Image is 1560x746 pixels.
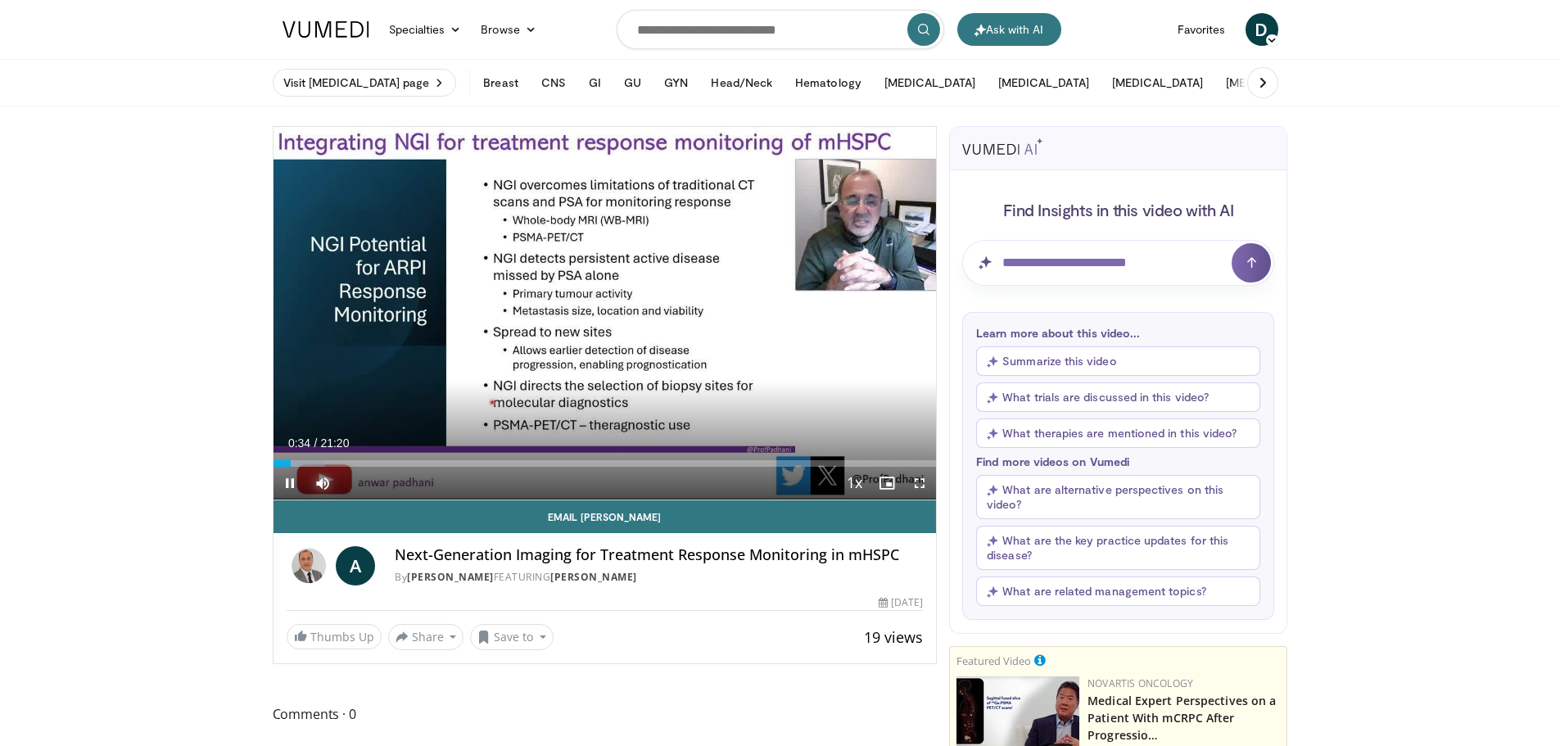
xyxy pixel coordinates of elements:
[395,570,923,585] div: By FEATURING
[976,526,1260,570] button: What are the key practice updates for this disease?
[962,199,1274,220] h4: Find Insights in this video with AI
[314,436,318,450] span: /
[274,467,306,500] button: Pause
[976,418,1260,448] button: What therapies are mentioned in this video?
[962,138,1042,155] img: vumedi-ai-logo.svg
[283,21,369,38] img: VuMedi Logo
[1102,66,1213,99] button: [MEDICAL_DATA]
[976,454,1260,468] p: Find more videos on Vumedi
[614,66,651,99] button: GU
[274,460,937,467] div: Progress Bar
[1246,13,1278,46] a: D
[274,127,937,500] video-js: Video Player
[471,13,546,46] a: Browse
[617,10,944,49] input: Search topics, interventions
[976,475,1260,519] button: What are alternative perspectives on this video?
[957,13,1061,46] button: Ask with AI
[976,576,1260,606] button: What are related management topics?
[976,382,1260,412] button: What trials are discussed in this video?
[1087,676,1193,690] a: Novartis Oncology
[287,546,330,585] img: Anwar Padhani
[379,13,472,46] a: Specialties
[407,570,494,584] a: [PERSON_NAME]
[879,595,923,610] div: [DATE]
[579,66,611,99] button: GI
[388,624,464,650] button: Share
[1216,66,1327,99] button: [MEDICAL_DATA]
[288,436,310,450] span: 0:34
[473,66,527,99] button: Breast
[1087,693,1276,743] a: Medical Expert Perspectives on a Patient With mCRPC After Progressio…
[395,546,923,564] h4: Next-Generation Imaging for Treatment Response Monitoring in mHSPC
[287,624,382,649] a: Thumbs Up
[838,467,870,500] button: Playback Rate
[701,66,782,99] button: Head/Neck
[870,467,903,500] button: Enable picture-in-picture mode
[306,467,339,500] button: Mute
[550,570,637,584] a: [PERSON_NAME]
[531,66,576,99] button: CNS
[785,66,871,99] button: Hematology
[336,546,375,585] a: A
[274,500,937,533] a: Email [PERSON_NAME]
[654,66,698,99] button: GYN
[1168,13,1236,46] a: Favorites
[470,624,554,650] button: Save to
[273,69,457,97] a: Visit [MEDICAL_DATA] page
[273,703,938,725] span: Comments 0
[988,66,1099,99] button: [MEDICAL_DATA]
[962,240,1274,286] input: Question for AI
[956,653,1031,668] small: Featured Video
[903,467,936,500] button: Fullscreen
[320,436,349,450] span: 21:20
[864,627,923,647] span: 19 views
[976,326,1260,340] p: Learn more about this video...
[875,66,985,99] button: [MEDICAL_DATA]
[976,346,1260,376] button: Summarize this video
